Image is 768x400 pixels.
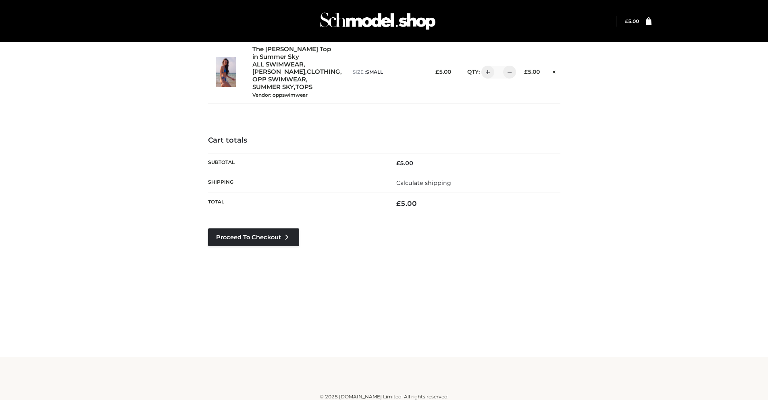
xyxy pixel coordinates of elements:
small: Vendor: oppswimwear [252,92,308,98]
a: [PERSON_NAME] [252,68,305,76]
bdi: 5.00 [625,18,639,24]
bdi: 5.00 [435,68,451,75]
bdi: 5.00 [396,199,417,207]
span: £ [435,68,439,75]
bdi: 5.00 [396,160,413,167]
bdi: 5.00 [524,68,540,75]
div: , , , , , [252,46,345,98]
th: Total [208,193,384,214]
h4: Cart totals [208,136,560,145]
a: TOPS [296,83,312,91]
span: SMALL [366,69,383,75]
a: Remove this item [548,66,560,76]
a: Calculate shipping [396,179,451,187]
th: Shipping [208,173,384,193]
a: OPP SWIMWEAR [252,76,306,83]
a: Proceed to Checkout [208,228,299,246]
th: Subtotal [208,153,384,173]
span: £ [396,160,400,167]
span: £ [396,199,401,207]
a: £5.00 [625,18,639,24]
a: The [PERSON_NAME] Top in Summer Sky [252,46,335,61]
span: £ [625,18,628,24]
a: ALL SWIMWEAR [252,61,304,68]
img: Schmodel Admin 964 [317,5,438,37]
p: size : [353,68,422,76]
div: QTY: [459,66,510,79]
a: SUMMER SKY [252,83,294,91]
a: CLOTHING [307,68,340,76]
span: £ [524,68,528,75]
